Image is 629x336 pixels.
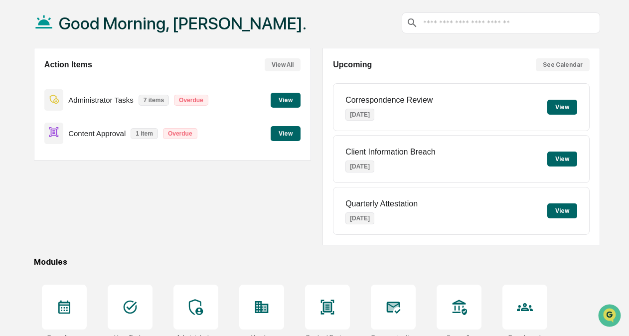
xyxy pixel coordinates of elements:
[345,109,374,121] p: [DATE]
[345,199,418,208] p: Quarterly Attestation
[547,100,577,115] button: View
[271,93,301,108] button: View
[333,60,372,69] h2: Upcoming
[265,58,301,71] button: View All
[345,212,374,224] p: [DATE]
[163,128,197,139] p: Overdue
[345,148,436,157] p: Client Information Breach
[271,95,301,104] a: View
[547,152,577,167] button: View
[59,13,307,33] h1: Good Morning, [PERSON_NAME].
[34,76,163,86] div: Start new chat
[345,96,433,105] p: Correspondence Review
[6,121,68,139] a: 🖐️Preclearance
[72,126,80,134] div: 🗄️
[536,58,590,71] button: See Calendar
[44,60,92,69] h2: Action Items
[20,144,63,154] span: Data Lookup
[82,125,124,135] span: Attestations
[99,168,121,176] span: Pylon
[271,128,301,138] a: View
[10,145,18,153] div: 🔎
[10,76,28,94] img: 1746055101610-c473b297-6a78-478c-a979-82029cc54cd1
[271,126,301,141] button: View
[34,86,126,94] div: We're available if you need us!
[139,95,169,106] p: 7 items
[174,95,208,106] p: Overdue
[345,161,374,172] p: [DATE]
[68,96,134,104] p: Administrator Tasks
[547,203,577,218] button: View
[131,128,158,139] p: 1 item
[10,20,181,36] p: How can we help?
[169,79,181,91] button: Start new chat
[597,303,624,330] iframe: Open customer support
[6,140,67,158] a: 🔎Data Lookup
[34,257,600,267] div: Modules
[20,125,64,135] span: Preclearance
[10,126,18,134] div: 🖐️
[68,129,126,138] p: Content Approval
[70,168,121,176] a: Powered byPylon
[68,121,128,139] a: 🗄️Attestations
